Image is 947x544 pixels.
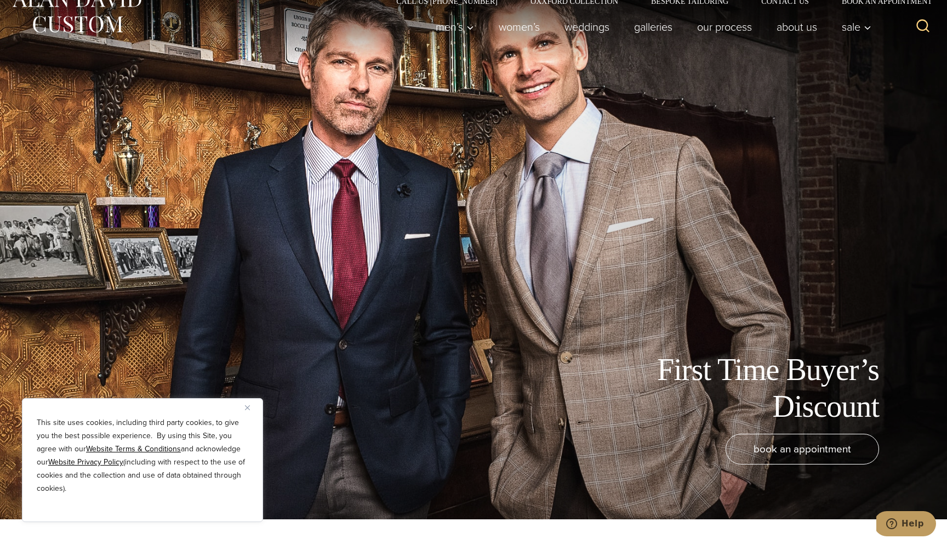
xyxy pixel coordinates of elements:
a: weddings [552,16,622,38]
a: Women’s [487,16,552,38]
nav: Primary Navigation [424,16,877,38]
button: Men’s sub menu toggle [424,16,487,38]
button: Close [245,401,258,414]
a: Galleries [622,16,685,38]
button: View Search Form [910,14,936,40]
p: This site uses cookies, including third party cookies, to give you the best possible experience. ... [37,416,248,495]
a: About Us [765,16,830,38]
a: Website Terms & Conditions [86,443,181,455]
a: Our Process [685,16,765,38]
button: Sale sub menu toggle [830,16,877,38]
iframe: Opens a widget where you can chat to one of our agents [876,511,936,539]
a: Website Privacy Policy [48,456,123,468]
span: book an appointment [754,441,851,457]
a: book an appointment [726,434,879,464]
h1: First Time Buyer’s Discount [632,352,879,425]
img: Close [245,405,250,410]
